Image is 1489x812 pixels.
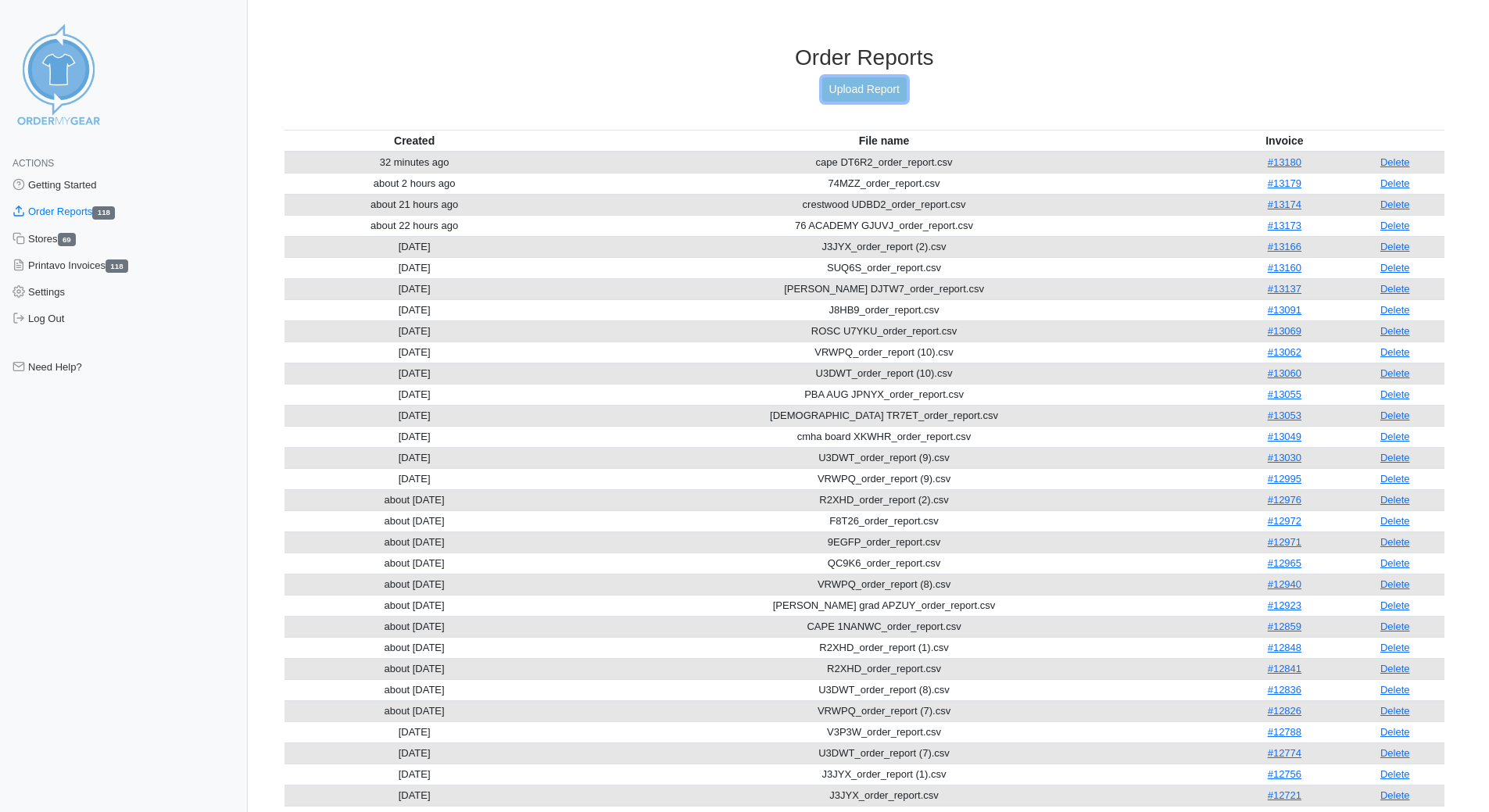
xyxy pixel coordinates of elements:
td: [PERSON_NAME] DJTW7_order_report.csv [545,278,1224,299]
a: #12788 [1268,726,1301,738]
a: #13173 [1268,220,1301,231]
td: CAPE 1NANWC_order_report.csv [545,616,1224,637]
td: crestwood UDBD2_order_report.csv [545,194,1224,215]
td: J8HB9_order_report.csv [545,299,1224,320]
a: #12971 [1268,536,1301,548]
td: J3JYX_order_report (2).csv [545,236,1224,257]
td: [DATE] [285,363,545,384]
a: #13174 [1268,199,1301,210]
a: Delete [1380,367,1410,379]
a: #13055 [1268,388,1301,400]
a: #12940 [1268,578,1301,590]
span: Actions [13,158,54,169]
a: #12826 [1268,705,1301,717]
td: PBA AUG JPNYX_order_report.csv [545,384,1224,405]
a: Delete [1380,473,1410,485]
td: [DATE] [285,236,545,257]
td: VRWPQ_order_report (8).csv [545,574,1224,595]
a: #12721 [1268,789,1301,801]
td: [DATE] [285,468,545,489]
a: #12976 [1268,494,1301,506]
td: about [DATE] [285,637,545,658]
a: #13062 [1268,346,1301,358]
td: [DATE] [285,405,545,426]
td: about [DATE] [285,700,545,721]
a: Delete [1380,515,1410,527]
a: #12841 [1268,663,1301,674]
td: [DATE] [285,278,545,299]
a: Delete [1380,747,1410,759]
td: SUQ6S_order_report.csv [545,257,1224,278]
td: about [DATE] [285,553,545,574]
span: 118 [106,259,128,273]
td: [PERSON_NAME] grad APZUY_order_report.csv [545,595,1224,616]
td: [DATE] [285,785,545,806]
a: #12965 [1268,557,1301,569]
a: Delete [1380,642,1410,653]
a: #12923 [1268,599,1301,611]
a: Delete [1380,494,1410,506]
a: Delete [1380,557,1410,569]
h3: Order Reports [285,45,1445,71]
a: Delete [1380,578,1410,590]
a: Delete [1380,199,1410,210]
a: Delete [1380,705,1410,717]
th: Invoice [1223,130,1345,152]
td: about [DATE] [285,574,545,595]
td: U3DWT_order_report (9).csv [545,447,1224,468]
a: #13166 [1268,241,1301,252]
td: 74MZZ_order_report.csv [545,173,1224,194]
td: [DATE] [285,764,545,785]
a: Delete [1380,262,1410,274]
a: Delete [1380,599,1410,611]
td: V3P3W_order_report.csv [545,721,1224,742]
a: Delete [1380,789,1410,801]
a: Delete [1380,726,1410,738]
a: #13160 [1268,262,1301,274]
td: 76 ACADEMY GJUVJ_order_report.csv [545,215,1224,236]
a: #13030 [1268,452,1301,463]
td: about [DATE] [285,489,545,510]
td: [DATE] [285,721,545,742]
td: [DATE] [285,299,545,320]
a: #12859 [1268,621,1301,632]
th: File name [545,130,1224,152]
td: VRWPQ_order_report (9).csv [545,468,1224,489]
span: 69 [58,233,77,246]
td: about 21 hours ago [285,194,545,215]
td: ROSC U7YKU_order_report.csv [545,320,1224,342]
td: [DATE] [285,384,545,405]
th: Created [285,130,545,152]
a: #12756 [1268,768,1301,780]
a: #13180 [1268,156,1301,168]
a: #13060 [1268,367,1301,379]
td: F8T26_order_report.csv [545,510,1224,531]
td: R2XHD_order_report (1).csv [545,637,1224,658]
a: Delete [1380,346,1410,358]
a: Delete [1380,220,1410,231]
a: #13069 [1268,325,1301,337]
a: #12848 [1268,642,1301,653]
td: [DATE] [285,342,545,363]
span: 118 [92,206,115,220]
a: #12836 [1268,684,1301,696]
td: U3DWT_order_report (10).csv [545,363,1224,384]
a: Delete [1380,410,1410,421]
td: about [DATE] [285,531,545,553]
a: Delete [1380,768,1410,780]
td: 9EGFP_order_report.csv [545,531,1224,553]
a: Delete [1380,241,1410,252]
td: cmha board XKWHR_order_report.csv [545,426,1224,447]
a: #13091 [1268,304,1301,316]
td: VRWPQ_order_report (7).csv [545,700,1224,721]
td: R2XHD_order_report (2).csv [545,489,1224,510]
td: U3DWT_order_report (7).csv [545,742,1224,764]
a: #13179 [1268,177,1301,189]
a: #13137 [1268,283,1301,295]
td: R2XHD_order_report.csv [545,658,1224,679]
a: #12995 [1268,473,1301,485]
td: [DATE] [285,320,545,342]
td: about [DATE] [285,510,545,531]
td: about 2 hours ago [285,173,545,194]
td: 32 minutes ago [285,152,545,173]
